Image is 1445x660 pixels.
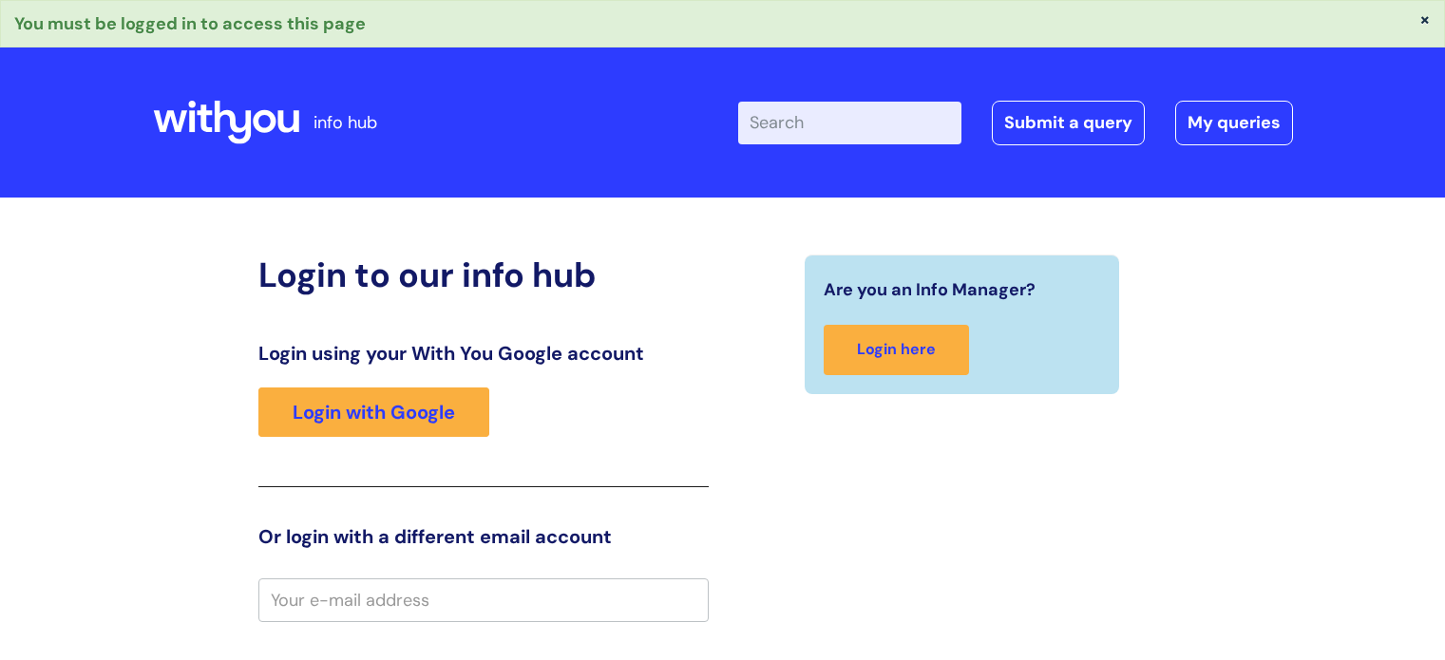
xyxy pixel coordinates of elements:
[738,102,961,143] input: Search
[314,107,377,138] p: info hub
[258,525,709,548] h3: Or login with a different email account
[258,342,709,365] h3: Login using your With You Google account
[258,255,709,295] h2: Login to our info hub
[824,274,1036,305] span: Are you an Info Manager?
[824,325,969,375] a: Login here
[1419,10,1431,28] button: ×
[258,387,489,437] a: Login with Google
[992,101,1145,144] a: Submit a query
[1175,101,1293,144] a: My queries
[258,578,709,622] input: Your e-mail address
